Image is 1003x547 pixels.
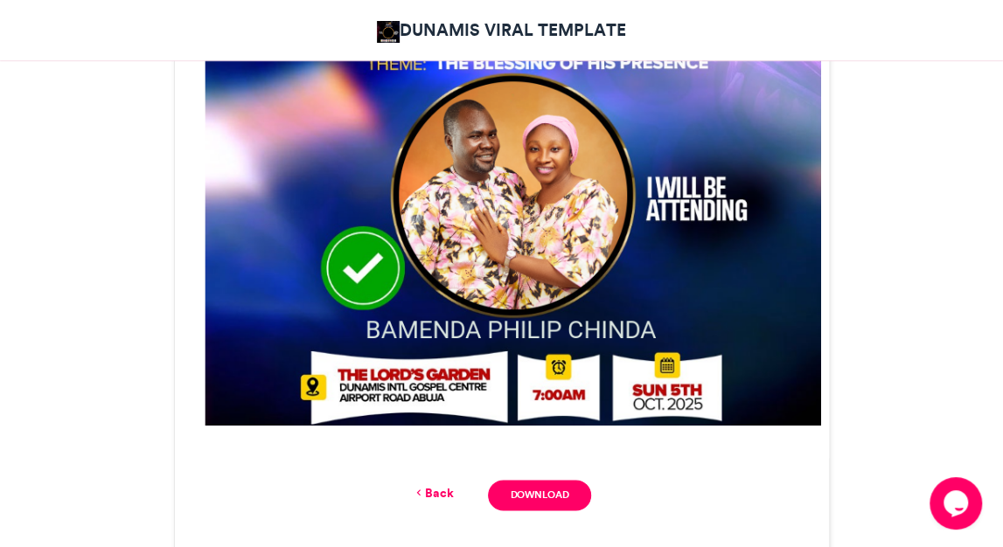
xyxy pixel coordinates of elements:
a: DUNAMIS VIRAL TEMPLATE [377,17,627,43]
a: Download [488,480,590,510]
iframe: chat widget [930,477,986,530]
img: DUNAMIS VIRAL TEMPLATE [377,21,401,43]
a: Back [412,484,453,502]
